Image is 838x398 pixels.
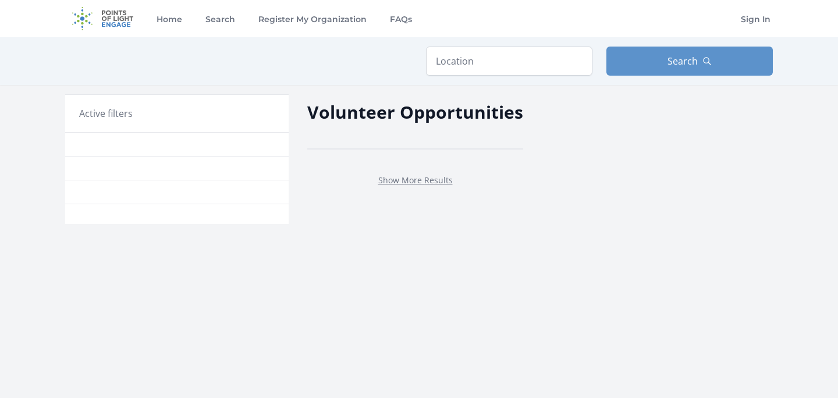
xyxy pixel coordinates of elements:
h3: Active filters [79,106,133,120]
a: Show More Results [378,175,453,186]
span: Search [667,54,698,68]
h2: Volunteer Opportunities [307,99,523,125]
input: Location [426,47,592,76]
button: Search [606,47,773,76]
